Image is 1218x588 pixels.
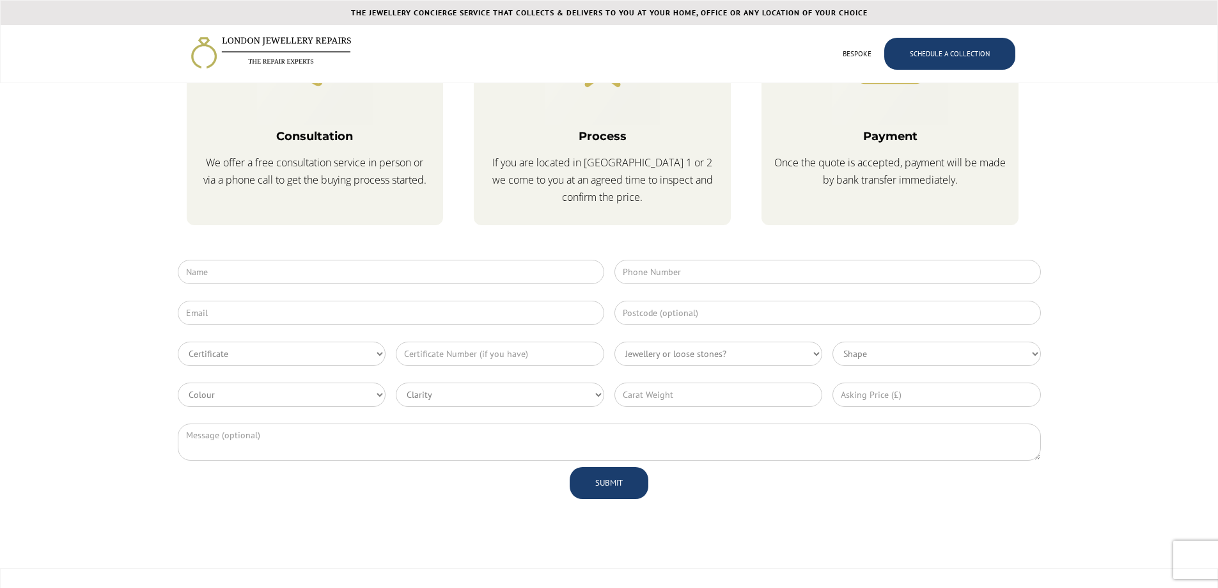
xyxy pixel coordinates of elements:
p: If you are located in [GEOGRAPHIC_DATA] 1 or 2 we come to you at an agreed time to inspect and co... [487,154,718,206]
p: We offer a free consultation service in person or via a phone call to get the buying process star... [199,154,431,206]
div: THE JEWELLERY CONCIERGE SERVICE THAT COLLECTS & DELIVERS TO YOU AT YOUR HOME, OFFICE OR ANY LOCAT... [1,7,1217,19]
input: Name [178,260,604,284]
input: SUBMIT [570,467,648,499]
p: Once the quote is accepted, payment will be made by bank transfer immediately. [774,154,1006,206]
input: Postcode (optional) [614,301,1041,325]
input: Certificate Number (if you have) [396,342,604,366]
h2: Process [579,125,627,148]
form: Contact Form [178,253,1041,504]
h2: Consultation [276,125,353,148]
input: Phone Number [614,260,1041,284]
input: Carat Weight [614,383,823,407]
a: SCHEDULE A COLLECTION [884,38,1015,70]
input: Email [178,301,604,325]
a: BESPOKE [830,29,884,79]
input: Asking Price (£) [832,383,1041,407]
a: home [191,36,352,70]
h2: Payment [863,125,917,148]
